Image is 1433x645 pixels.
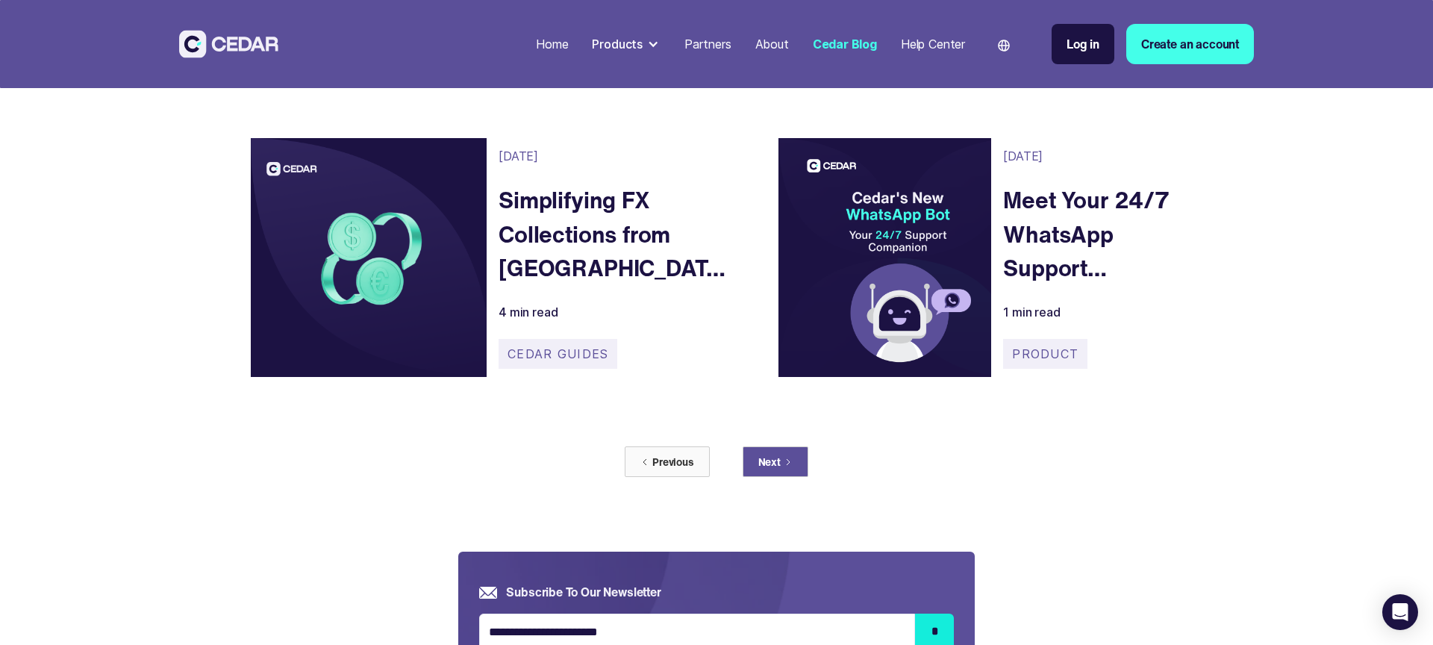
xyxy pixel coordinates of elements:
a: Simplifying FX Collections from [GEOGRAPHIC_DATA]: A Guide for Expo... [499,183,740,285]
div: Products [586,29,666,59]
div: Open Intercom Messenger [1382,594,1418,630]
a: Meet Your 24/7 WhatsApp Support Companion... [1003,183,1182,285]
div: About [755,35,789,53]
div: [DATE] [1003,147,1043,165]
a: About [749,28,795,60]
div: 4 min read [499,303,558,321]
div: Home [536,35,568,53]
a: Previous Page [625,446,710,477]
div: Next [758,454,781,470]
a: Partners [678,28,737,60]
a: Create an account [1126,24,1254,64]
a: Cedar Blog [807,28,883,60]
div: Cedar Guides [499,339,617,369]
div: Log in [1067,35,1099,53]
a: Log in [1052,24,1114,64]
div: Products [592,35,643,53]
a: Home [530,28,574,60]
img: world icon [998,40,1010,52]
div: Previous [652,454,694,470]
a: Help Center [895,28,971,60]
div: [DATE] [499,147,538,165]
div: 1 min read [1003,303,1060,321]
div: Help Center [901,35,965,53]
div: List [239,446,1194,477]
div: Partners [684,35,731,53]
div: Product [1003,339,1087,369]
a: Next Page [743,446,808,477]
div: Cedar Blog [813,35,877,53]
h5: Subscribe to our newsletter [506,584,661,602]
